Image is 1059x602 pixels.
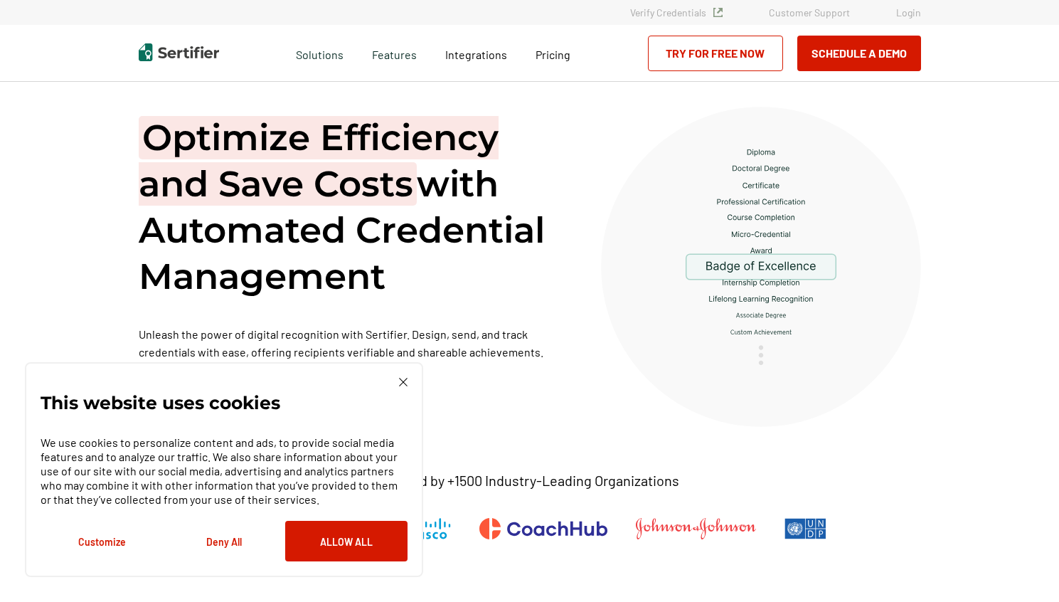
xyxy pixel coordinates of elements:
[713,8,723,17] img: Verified
[41,521,163,561] button: Customize
[139,116,499,206] span: Optimize Efficiency and Save Costs
[139,115,565,300] h1: with Automated Credential Management
[139,43,219,61] img: Sertifier | Digital Credentialing Platform
[445,44,507,62] a: Integrations
[411,518,451,539] img: Cisco
[372,44,417,62] span: Features
[630,6,723,19] a: Verify Credentials
[769,6,850,19] a: Customer Support
[636,518,755,539] img: Johnson & Johnson
[896,6,921,19] a: Login
[784,518,826,539] img: UNDP
[736,313,786,319] g: Associate Degree
[536,48,570,61] span: Pricing
[163,521,285,561] button: Deny All
[139,325,565,361] p: Unleash the power of digital recognition with Sertifier. Design, send, and track credentials with...
[380,472,679,490] p: Trusted by +1500 Industry-Leading Organizations
[479,518,607,539] img: CoachHub
[41,435,408,507] p: We use cookies to personalize content and ads, to provide social media features and to analyze ou...
[648,36,783,71] a: Try for Free Now
[399,378,408,386] img: Cookie Popup Close
[41,396,280,410] p: This website uses cookies
[797,36,921,71] button: Schedule a Demo
[536,44,570,62] a: Pricing
[296,44,344,62] span: Solutions
[285,521,408,561] button: Allow All
[445,48,507,61] span: Integrations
